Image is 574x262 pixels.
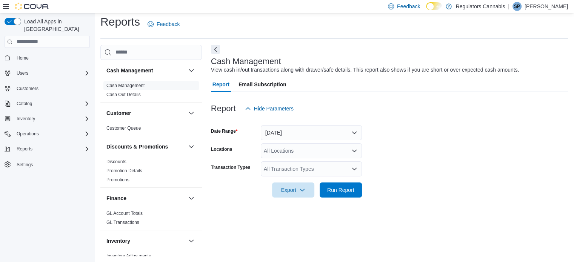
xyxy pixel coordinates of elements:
[327,186,354,194] span: Run Report
[239,77,286,92] span: Email Subscription
[211,57,281,66] h3: Cash Management
[426,2,442,10] input: Dark Mode
[14,129,42,138] button: Operations
[106,237,185,245] button: Inventory
[525,2,568,11] p: [PERSON_NAME]
[351,166,357,172] button: Open list of options
[17,131,39,137] span: Operations
[187,142,196,151] button: Discounts & Promotions
[14,84,90,93] span: Customers
[211,45,220,54] button: Next
[14,69,31,78] button: Users
[212,77,229,92] span: Report
[106,211,143,216] a: GL Account Totals
[17,70,28,76] span: Users
[211,164,250,170] label: Transaction Types
[187,109,196,118] button: Customer
[5,49,90,190] nav: Complex example
[242,101,297,116] button: Hide Parameters
[106,143,168,150] h3: Discounts & Promotions
[211,104,236,113] h3: Report
[512,2,522,11] div: Sarah Pentz
[106,67,153,74] h3: Cash Management
[106,126,141,131] a: Customer Queue
[351,148,357,154] button: Open list of options
[106,92,141,98] span: Cash Out Details
[106,83,145,89] span: Cash Management
[272,182,314,198] button: Export
[106,159,126,164] a: Discounts
[17,116,35,122] span: Inventory
[14,99,35,108] button: Catalog
[508,2,509,11] p: |
[17,55,29,61] span: Home
[106,109,131,117] h3: Customer
[187,66,196,75] button: Cash Management
[14,144,35,153] button: Reports
[157,20,180,28] span: Feedback
[106,67,185,74] button: Cash Management
[456,2,505,11] p: Regulators Cannabis
[106,195,185,202] button: Finance
[2,129,93,139] button: Operations
[106,92,141,97] a: Cash Out Details
[211,66,519,74] div: View cash in/out transactions along with drawer/safe details. This report also shows if you are s...
[100,209,202,230] div: Finance
[2,68,93,78] button: Users
[17,101,32,107] span: Catalog
[100,14,140,29] h1: Reports
[14,84,42,93] a: Customers
[14,160,36,169] a: Settings
[106,143,185,150] button: Discounts & Promotions
[187,194,196,203] button: Finance
[100,124,202,136] div: Customer
[211,146,232,152] label: Locations
[2,144,93,154] button: Reports
[254,105,294,112] span: Hide Parameters
[106,219,139,225] span: GL Transactions
[514,2,520,11] span: SP
[106,253,151,259] span: Inventory Adjustments
[17,146,32,152] span: Reports
[14,114,38,123] button: Inventory
[106,177,129,182] a: Promotions
[261,125,362,140] button: [DATE]
[106,237,130,245] h3: Inventory
[2,52,93,63] button: Home
[14,54,32,63] a: Home
[14,129,90,138] span: Operations
[106,109,185,117] button: Customer
[187,236,196,245] button: Inventory
[145,17,183,32] a: Feedback
[14,53,90,63] span: Home
[14,159,90,169] span: Settings
[106,195,126,202] h3: Finance
[17,86,38,92] span: Customers
[14,144,90,153] span: Reports
[320,182,362,198] button: Run Report
[21,18,90,33] span: Load All Apps in [GEOGRAPHIC_DATA]
[2,98,93,109] button: Catalog
[14,69,90,78] span: Users
[106,125,141,131] span: Customer Queue
[277,182,310,198] span: Export
[2,113,93,124] button: Inventory
[106,220,139,225] a: GL Transactions
[2,159,93,170] button: Settings
[106,168,142,173] a: Promotion Details
[211,128,238,134] label: Date Range
[14,114,90,123] span: Inventory
[100,157,202,187] div: Discounts & Promotions
[100,81,202,102] div: Cash Management
[106,159,126,165] span: Discounts
[106,210,143,216] span: GL Account Totals
[397,3,420,10] span: Feedback
[2,83,93,94] button: Customers
[106,253,151,259] a: Inventory Adjustments
[15,3,49,10] img: Cova
[106,83,145,88] a: Cash Management
[14,99,90,108] span: Catalog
